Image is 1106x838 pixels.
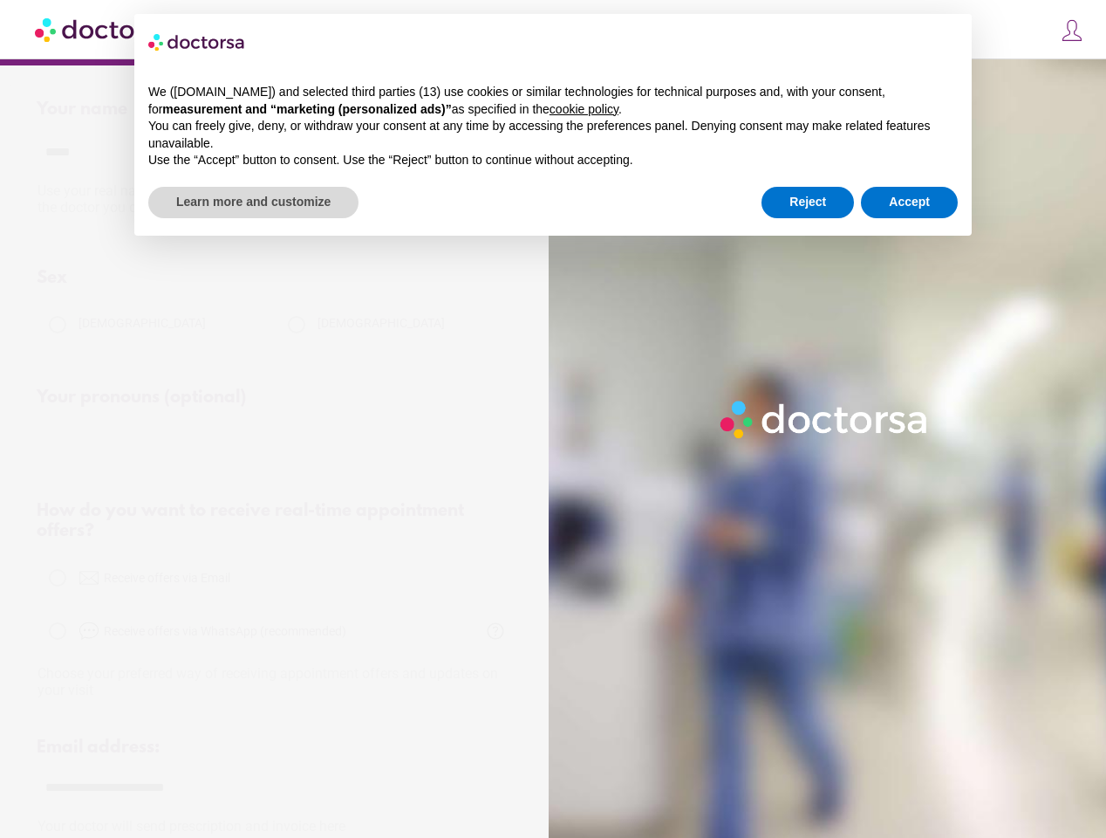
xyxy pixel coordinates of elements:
[148,187,358,218] button: Learn more and customize
[148,118,958,152] p: You can freely give, deny, or withdraw your consent at any time by accessing the preferences pane...
[485,621,506,642] span: help
[148,84,958,118] p: We ([DOMAIN_NAME]) and selected third parties (13) use cookies or similar technologies for techni...
[104,571,230,585] span: Receive offers via Email
[861,187,958,218] button: Accept
[1060,18,1084,43] img: icons8-customer-100.png
[79,621,99,642] img: chat
[148,152,958,169] p: Use the “Accept” button to consent. Use the “Reject” button to continue without accepting.
[37,809,515,835] div: Your doctor will send prescription and invoice here
[550,102,618,116] a: cookie policy
[714,395,936,444] img: Logo-Doctorsa-trans-White-partial-flat.png
[104,624,346,638] span: Receive offers via WhatsApp (recommended)
[37,738,515,758] div: Email address:
[37,388,515,408] div: Your pronouns (optional)
[37,656,515,698] div: Choose your preferred way of receiving appointment offers and updates on your visit
[37,501,515,541] div: How do you want to receive real-time appointment offers?
[37,268,515,288] div: Sex
[79,567,99,588] img: email
[37,100,515,120] div: Your name
[317,316,445,330] span: [DEMOGRAPHIC_DATA]
[761,187,854,218] button: Reject
[162,102,451,116] strong: measurement and “marketing (personalized ads)”
[79,316,206,330] span: [DEMOGRAPHIC_DATA]
[148,28,246,56] img: logo
[37,174,515,229] div: Use your real name to ensure proper care. Your details are shared only with the doctor you choose...
[35,10,173,49] img: Doctorsa.com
